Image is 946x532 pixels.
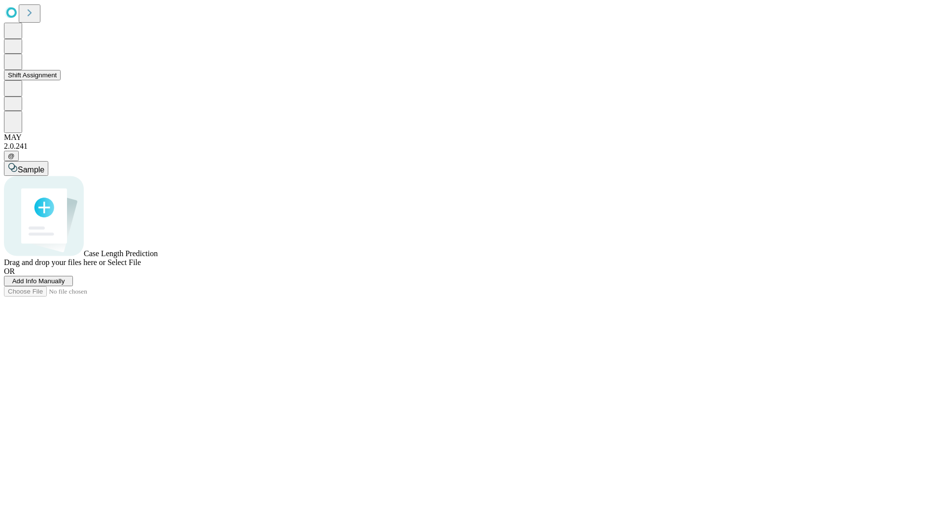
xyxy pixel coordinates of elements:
[4,276,73,286] button: Add Info Manually
[4,133,942,142] div: MAY
[4,258,105,266] span: Drag and drop your files here or
[8,152,15,160] span: @
[4,161,48,176] button: Sample
[18,166,44,174] span: Sample
[84,249,158,258] span: Case Length Prediction
[4,151,19,161] button: @
[107,258,141,266] span: Select File
[12,277,65,285] span: Add Info Manually
[4,70,61,80] button: Shift Assignment
[4,267,15,275] span: OR
[4,142,942,151] div: 2.0.241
